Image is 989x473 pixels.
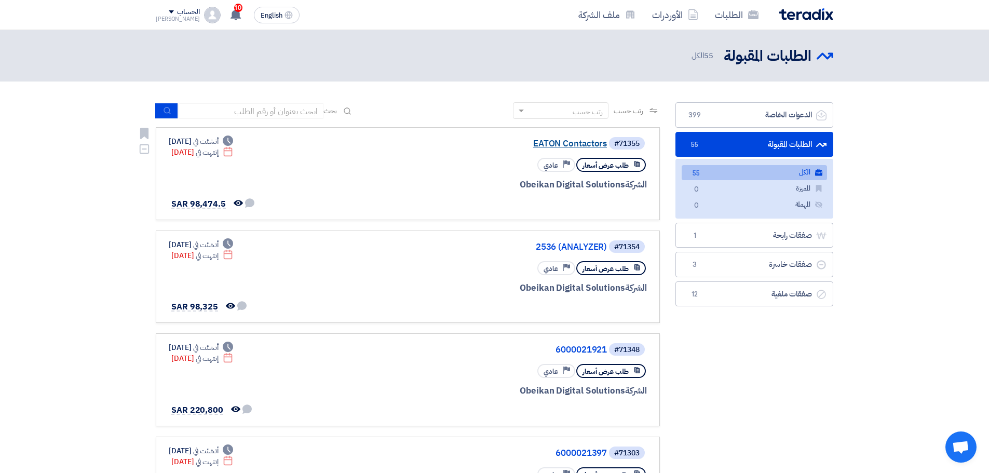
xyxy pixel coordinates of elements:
span: طلب عرض أسعار [582,264,629,274]
span: عادي [544,160,558,170]
div: #71303 [614,450,640,457]
div: [PERSON_NAME] [156,16,200,22]
div: رتب حسب [573,106,603,117]
button: English [254,7,300,23]
span: 0 [690,184,702,195]
span: طلب عرض أسعار [582,367,629,376]
span: SAR 98,325 [171,301,218,313]
img: profile_test.png [204,7,221,23]
div: [DATE] [169,445,233,456]
a: الكل [682,165,827,180]
a: 2536 (ANALYZER) [399,242,607,252]
span: SAR 220,800 [171,404,223,416]
span: أنشئت في [193,136,218,147]
a: صفقات ملغية12 [675,281,833,307]
span: إنتهت في [196,456,218,467]
span: الكل [692,50,715,62]
span: إنتهت في [196,353,218,364]
span: رتب حسب [614,105,643,116]
div: [DATE] [169,342,233,353]
div: [DATE] [171,456,233,467]
a: صفقات رابحة1 [675,223,833,248]
span: 12 [688,289,701,300]
span: 3 [688,260,701,270]
span: إنتهت في [196,147,218,158]
div: Obeikan Digital Solutions [397,384,647,398]
span: 0 [690,200,702,211]
span: بحث [323,105,337,116]
div: Open chat [945,431,977,463]
div: [DATE] [169,239,233,250]
a: الطلبات المقبولة55 [675,132,833,157]
a: المهملة [682,197,827,212]
div: [DATE] [171,147,233,158]
a: 6000021921 [399,345,607,355]
div: [DATE] [171,353,233,364]
a: الطلبات [707,3,767,27]
div: [DATE] [169,136,233,147]
div: Obeikan Digital Solutions [397,178,647,192]
a: 6000021397 [399,449,607,458]
span: 399 [688,110,701,120]
span: SAR 98,474.5 [171,198,226,210]
div: #71354 [614,244,640,251]
span: أنشئت في [193,342,218,353]
span: عادي [544,367,558,376]
span: الشركة [625,178,647,191]
span: عادي [544,264,558,274]
a: الدعوات الخاصة399 [675,102,833,128]
a: الأوردرات [644,3,707,27]
span: English [261,12,282,19]
span: 10 [234,4,242,12]
div: #71355 [614,140,640,147]
a: صفقات خاسرة3 [675,252,833,277]
span: الشركة [625,384,647,397]
input: ابحث بعنوان أو رقم الطلب [178,103,323,119]
span: 55 [704,50,713,61]
div: Obeikan Digital Solutions [397,281,647,295]
span: الشركة [625,281,647,294]
div: [DATE] [171,250,233,261]
span: أنشئت في [193,239,218,250]
span: 1 [688,231,701,241]
img: Teradix logo [779,8,833,20]
div: الحساب [177,8,199,17]
span: طلب عرض أسعار [582,160,629,170]
a: المميزة [682,181,827,196]
span: أنشئت في [193,445,218,456]
a: ملف الشركة [570,3,644,27]
div: #71348 [614,346,640,354]
a: EATON Contactors [399,139,607,148]
span: إنتهت في [196,250,218,261]
span: 55 [688,140,701,150]
h2: الطلبات المقبولة [724,46,811,66]
span: 55 [690,168,702,179]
